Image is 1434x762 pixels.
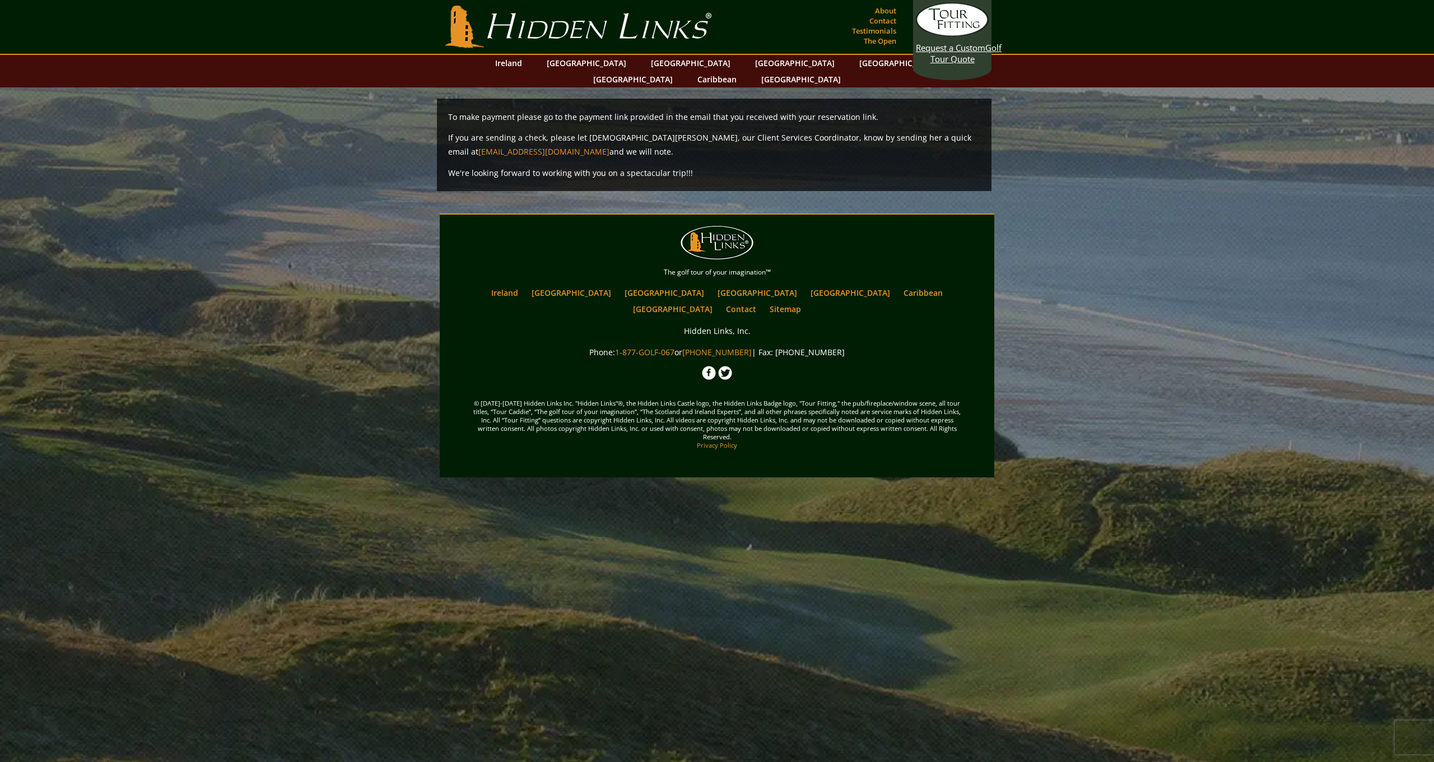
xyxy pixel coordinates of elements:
[720,301,762,317] a: Contact
[448,131,980,159] p: If you are sending a check, please let [DEMOGRAPHIC_DATA][PERSON_NAME], our Client Services Coord...
[443,266,991,278] p: The golf tour of your imagination™
[764,301,807,317] a: Sitemap
[697,441,737,449] a: Privacy Policy
[849,23,899,39] a: Testimonials
[486,285,524,301] a: Ireland
[916,3,989,64] a: Request a CustomGolf Tour Quote
[588,71,678,87] a: [GEOGRAPHIC_DATA]
[692,71,742,87] a: Caribbean
[682,347,752,357] a: [PHONE_NUMBER]
[872,3,899,18] a: About
[619,285,710,301] a: [GEOGRAPHIC_DATA]
[718,366,732,380] img: Twitter
[916,42,985,53] span: Request a Custom
[854,55,944,71] a: [GEOGRAPHIC_DATA]
[867,13,899,29] a: Contact
[448,110,980,124] p: To make payment please go to the payment link provided in the email that you received with your r...
[490,55,528,71] a: Ireland
[448,166,980,180] p: We're looking forward to working with you on a spectacular trip!!!
[712,285,803,301] a: [GEOGRAPHIC_DATA]
[749,55,840,71] a: [GEOGRAPHIC_DATA]
[861,33,899,49] a: The Open
[541,55,632,71] a: [GEOGRAPHIC_DATA]
[526,285,617,301] a: [GEOGRAPHIC_DATA]
[443,324,991,338] p: Hidden Links, Inc.
[898,285,948,301] a: Caribbean
[615,347,674,357] a: 1-877-GOLF-067
[478,146,609,157] a: [EMAIL_ADDRESS][DOMAIN_NAME]
[443,382,991,466] span: © [DATE]-[DATE] Hidden Links Inc. "Hidden Links"®, the Hidden Links Castle logo, the Hidden Links...
[443,345,991,359] p: Phone: or | Fax: [PHONE_NUMBER]
[702,366,716,380] img: Facebook
[627,301,718,317] a: [GEOGRAPHIC_DATA]
[645,55,736,71] a: [GEOGRAPHIC_DATA]
[756,71,846,87] a: [GEOGRAPHIC_DATA]
[805,285,896,301] a: [GEOGRAPHIC_DATA]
